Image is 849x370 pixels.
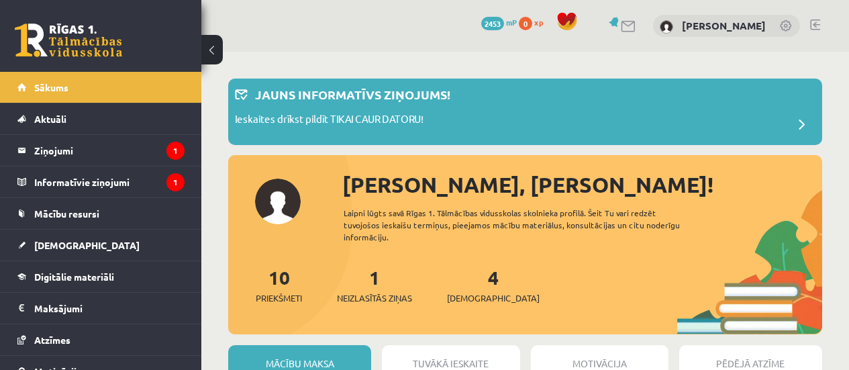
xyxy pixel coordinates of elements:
[17,261,185,292] a: Digitālie materiāli
[447,291,540,305] span: [DEMOGRAPHIC_DATA]
[337,265,412,305] a: 1Neizlasītās ziņas
[481,17,517,28] a: 2453 mP
[337,291,412,305] span: Neizlasītās ziņas
[506,17,517,28] span: mP
[17,230,185,261] a: [DEMOGRAPHIC_DATA]
[34,81,68,93] span: Sākums
[15,24,122,57] a: Rīgas 1. Tālmācības vidusskola
[17,293,185,324] a: Maksājumi
[17,103,185,134] a: Aktuāli
[481,17,504,30] span: 2453
[342,169,822,201] div: [PERSON_NAME], [PERSON_NAME]!
[34,239,140,251] span: [DEMOGRAPHIC_DATA]
[534,17,543,28] span: xp
[519,17,550,28] a: 0 xp
[34,167,185,197] legend: Informatīvie ziņojumi
[682,19,766,32] a: [PERSON_NAME]
[256,291,302,305] span: Priekšmeti
[34,113,66,125] span: Aktuāli
[255,85,450,103] p: Jauns informatīvs ziņojums!
[17,72,185,103] a: Sākums
[166,142,185,160] i: 1
[235,111,423,130] p: Ieskaites drīkst pildīt TIKAI CAUR DATORU!
[17,167,185,197] a: Informatīvie ziņojumi1
[447,265,540,305] a: 4[DEMOGRAPHIC_DATA]
[256,265,302,305] a: 10Priekšmeti
[235,85,815,138] a: Jauns informatīvs ziņojums! Ieskaites drīkst pildīt TIKAI CAUR DATORU!
[17,198,185,229] a: Mācību resursi
[34,271,114,283] span: Digitālie materiāli
[344,207,700,243] div: Laipni lūgts savā Rīgas 1. Tālmācības vidusskolas skolnieka profilā. Šeit Tu vari redzēt tuvojošo...
[166,173,185,191] i: 1
[34,135,185,166] legend: Ziņojumi
[34,207,99,220] span: Mācību resursi
[519,17,532,30] span: 0
[34,334,70,346] span: Atzīmes
[34,293,185,324] legend: Maksājumi
[17,135,185,166] a: Ziņojumi1
[660,20,673,34] img: Rūta Nora Bengere
[17,324,185,355] a: Atzīmes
